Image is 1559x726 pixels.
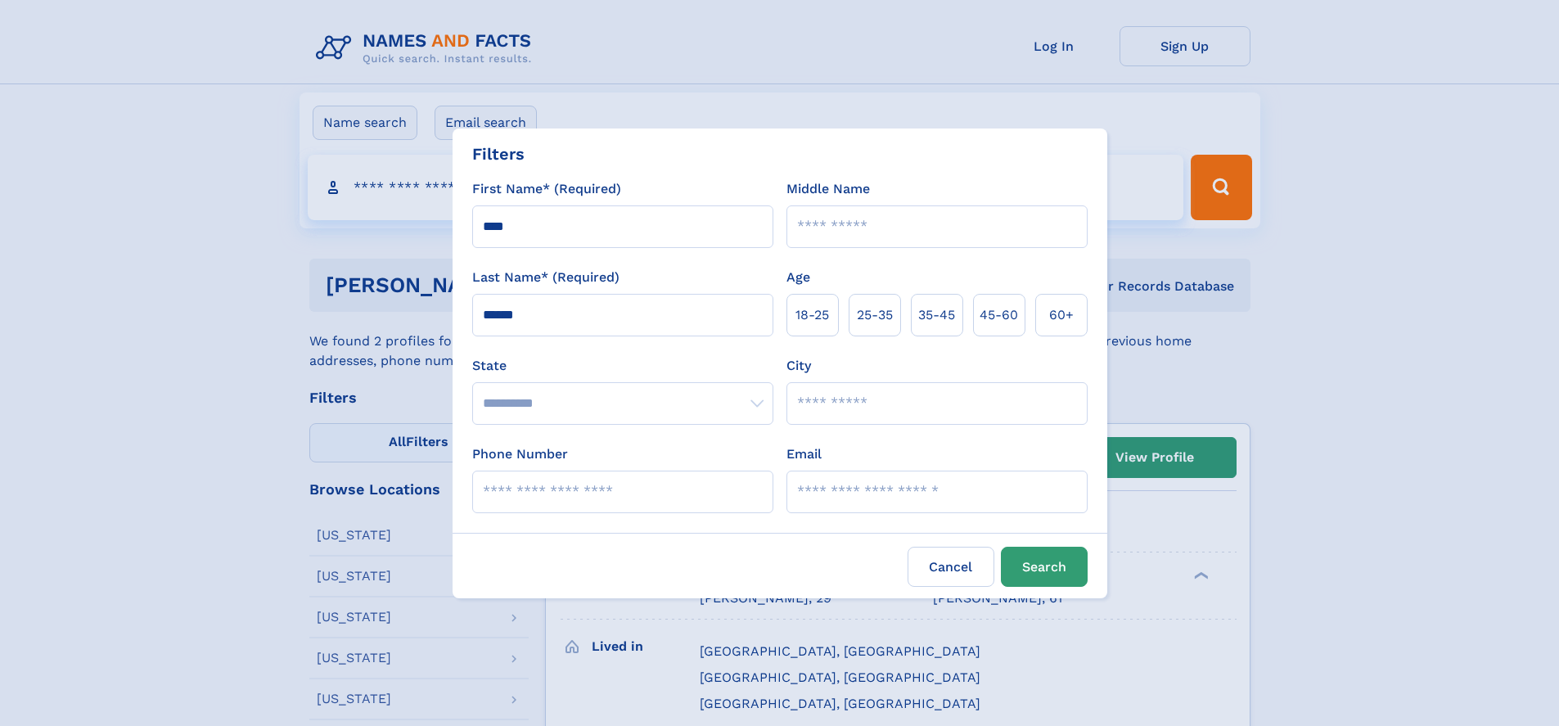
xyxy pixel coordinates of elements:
[786,356,811,376] label: City
[472,142,525,166] div: Filters
[786,179,870,199] label: Middle Name
[908,547,994,587] label: Cancel
[786,268,810,287] label: Age
[1001,547,1088,587] button: Search
[857,305,893,325] span: 25‑35
[980,305,1018,325] span: 45‑60
[918,305,955,325] span: 35‑45
[795,305,829,325] span: 18‑25
[472,179,621,199] label: First Name* (Required)
[472,444,568,464] label: Phone Number
[472,268,620,287] label: Last Name* (Required)
[1049,305,1074,325] span: 60+
[472,356,773,376] label: State
[786,444,822,464] label: Email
